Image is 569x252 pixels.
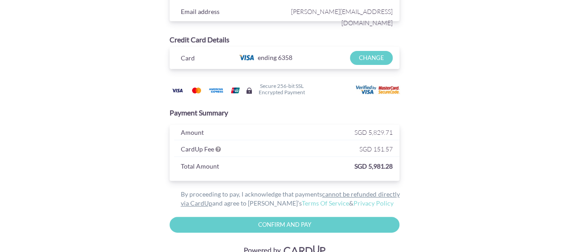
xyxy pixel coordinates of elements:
[174,6,287,19] div: Email address
[259,83,305,95] h6: Secure 256-bit SSL Encrypted Payment
[170,108,400,118] div: Payment Summary
[287,6,393,28] span: [PERSON_NAME][EMAIL_ADDRESS][DOMAIN_NAME]
[174,127,287,140] div: Amount
[174,52,230,66] div: Card
[168,85,186,96] img: Visa
[188,85,206,96] img: Mastercard
[174,160,249,174] div: Total Amount
[278,54,292,61] span: 6358
[170,190,400,208] div: By proceeding to pay, I acknowledge that payments and agree to [PERSON_NAME]’s &
[354,128,393,136] span: SGD 5,829.71
[170,217,400,233] input: Confirm and Pay
[356,85,401,95] img: User card
[226,85,244,96] img: Union Pay
[249,160,399,174] div: SGD 5,981.28
[170,35,400,45] div: Credit Card Details
[287,143,399,157] div: SGD 151.57
[174,143,287,157] div: CardUp Fee
[246,87,253,94] img: Secure lock
[302,199,349,207] a: Terms Of Service
[354,199,394,207] a: Privacy Policy
[258,51,277,64] span: ending
[207,85,225,96] img: American Express
[350,51,393,65] input: CHANGE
